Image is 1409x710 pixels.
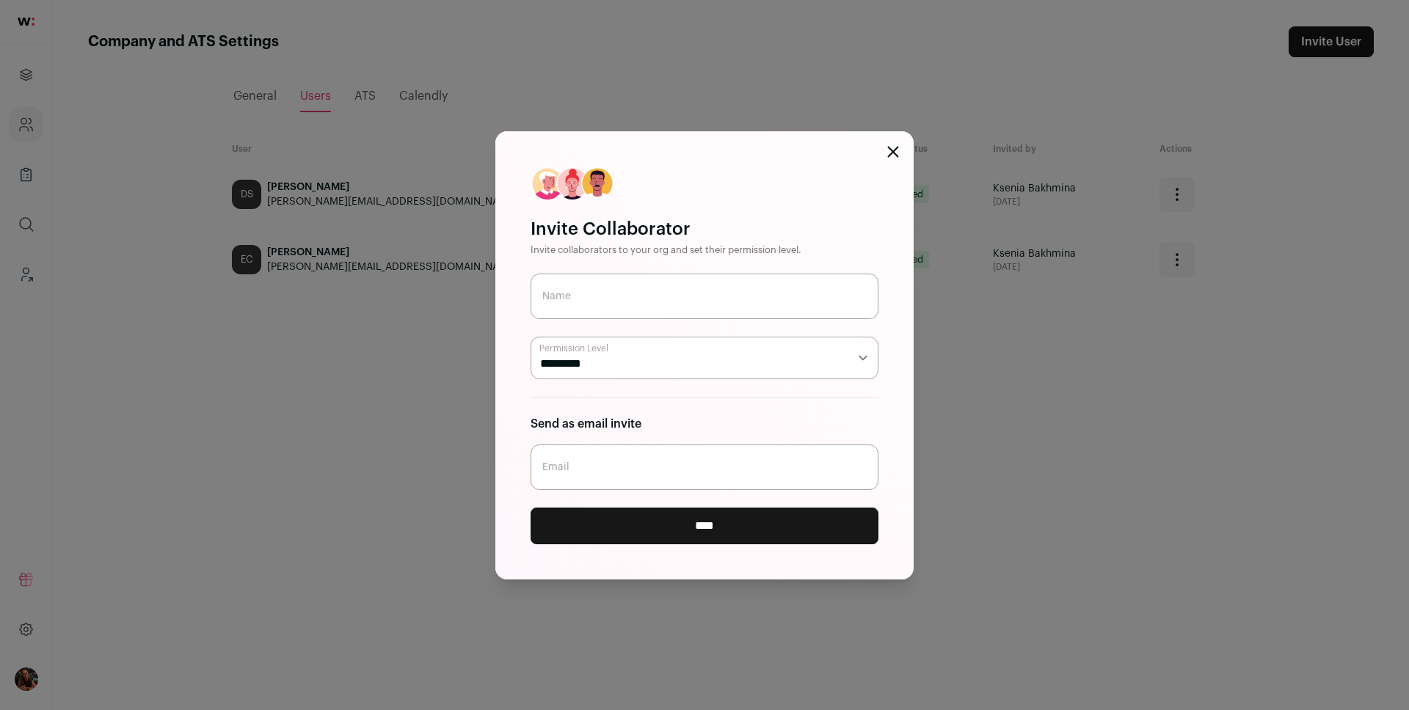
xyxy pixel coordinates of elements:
[531,415,878,433] div: Send as email invite
[531,444,878,490] input: Email
[531,274,878,319] input: Name
[531,244,878,256] div: Invite collaborators to your org and set their permission level.
[531,166,614,200] img: collaborators-005e74d49747c0a9143e429f6147821912a8bda09059ecdfa30ace70f5cb51b7.png
[887,146,899,158] button: Close modal
[531,218,878,241] h2: Invite Collaborator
